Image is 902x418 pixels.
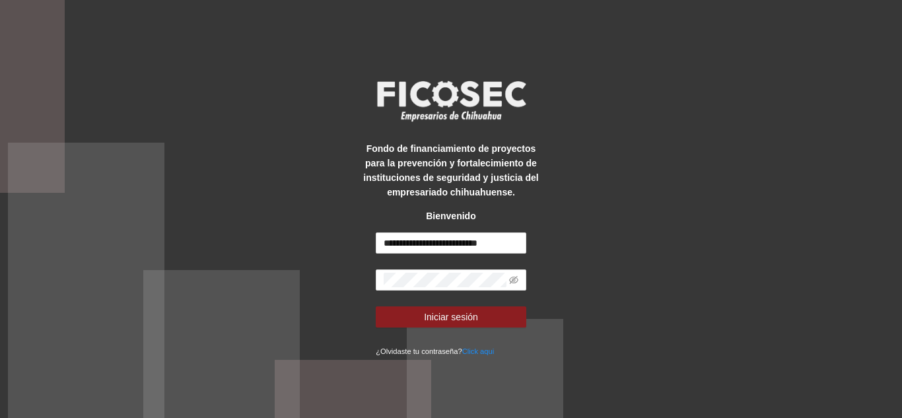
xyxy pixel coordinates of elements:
[368,77,534,125] img: logo
[376,347,494,355] small: ¿Olvidaste tu contraseña?
[426,211,475,221] strong: Bienvenido
[376,306,526,328] button: Iniciar sesión
[462,347,495,355] a: Click aqui
[509,275,518,285] span: eye-invisible
[424,310,478,324] span: Iniciar sesión
[363,143,538,197] strong: Fondo de financiamiento de proyectos para la prevención y fortalecimiento de instituciones de seg...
